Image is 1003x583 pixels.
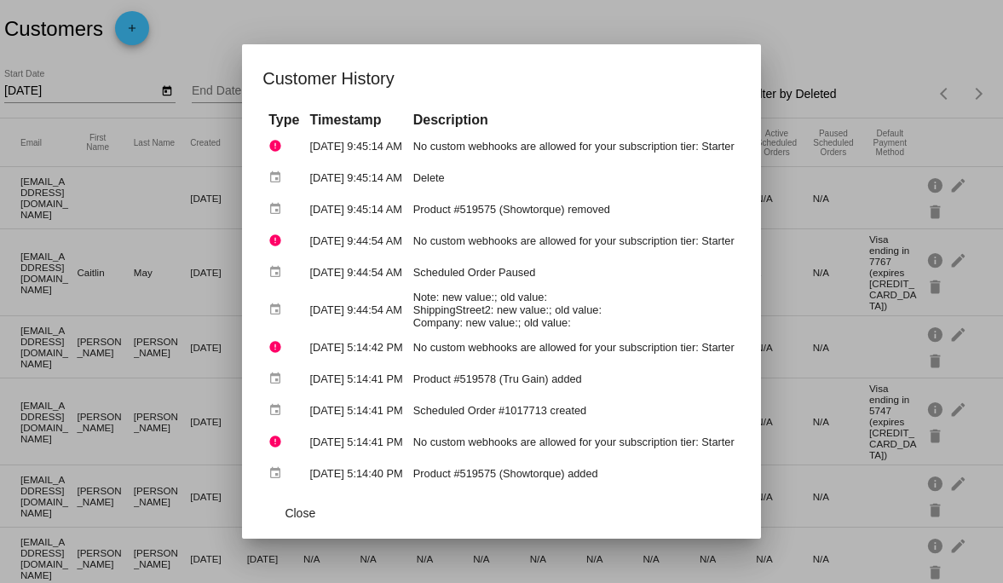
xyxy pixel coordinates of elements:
td: Scheduled Order Paused [409,257,739,287]
mat-icon: event [268,297,289,323]
mat-icon: event [268,397,289,424]
span: Close [285,506,315,520]
mat-icon: error [268,429,289,455]
td: [DATE] 5:14:41 PM [305,427,406,457]
th: Timestamp [305,111,406,130]
td: [DATE] 9:44:54 AM [305,289,406,331]
td: [DATE] 9:44:54 AM [305,257,406,287]
td: No custom webhooks are allowed for your subscription tier: Starter [409,131,739,161]
td: No custom webhooks are allowed for your subscription tier: Starter [409,332,739,362]
mat-icon: error [268,133,289,159]
button: Close dialog [262,498,337,528]
td: Product #519578 (Tru Gain) added [409,364,739,394]
td: [DATE] 9:44:54 AM [305,226,406,256]
td: [DATE] 5:14:40 PM [305,459,406,488]
td: Note: new value:; old value: ShippingStreet2: new value:; old value: Company: new value:; old value: [409,289,739,331]
th: Description [409,111,739,130]
mat-icon: error [268,334,289,361]
mat-icon: event [268,196,289,222]
mat-icon: error [268,228,289,254]
mat-icon: event [268,366,289,392]
mat-icon: event [268,259,289,286]
td: Scheduled Order #1017713 created [409,395,739,425]
td: [DATE] 9:45:14 AM [305,131,406,161]
h1: Customer History [262,65,740,92]
td: No custom webhooks are allowed for your subscription tier: Starter [409,427,739,457]
th: Type [264,111,303,130]
td: Delete [409,163,739,193]
mat-icon: event [268,165,289,191]
td: Product #519575 (Showtorque) added [409,459,739,488]
td: [DATE] 5:14:41 PM [305,395,406,425]
mat-icon: event [268,460,289,487]
td: [DATE] 9:45:14 AM [305,163,406,193]
td: No custom webhooks are allowed for your subscription tier: Starter [409,226,739,256]
td: Product #519575 (Showtorque) removed [409,194,739,224]
td: [DATE] 5:14:41 PM [305,364,406,394]
td: [DATE] 5:14:42 PM [305,332,406,362]
td: [DATE] 9:45:14 AM [305,194,406,224]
